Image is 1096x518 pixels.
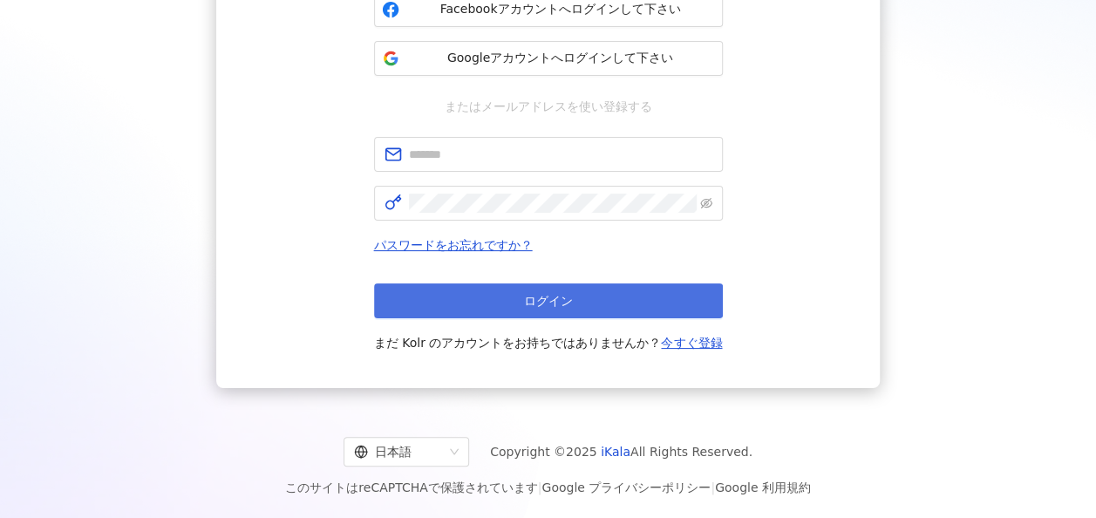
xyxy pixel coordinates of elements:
div: 日本語 [354,438,443,466]
span: Copyright © 2025 All Rights Reserved. [490,441,752,462]
span: Googleアカウントへログインして下さい [406,50,715,67]
a: Google プライバシーポリシー [541,481,711,494]
button: ログイン [374,283,723,318]
span: またはメールアドレスを使い登録する [432,97,664,116]
span: | [538,481,542,494]
a: Google 利用規約 [715,481,811,494]
span: ログイン [524,294,573,308]
span: eye-invisible [700,197,712,209]
span: Facebookアカウントへログインして下さい [406,1,715,18]
span: | [711,481,715,494]
span: このサイトはreCAPTCHAで保護されています [285,477,811,498]
a: 今すぐ登録 [661,336,722,350]
span: まだ Kolr のアカウントをお持ちではありませんか？ [374,332,723,353]
a: パスワードをお忘れですか？ [374,238,533,252]
button: Googleアカウントへログインして下さい [374,41,723,76]
a: iKala [601,445,630,459]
